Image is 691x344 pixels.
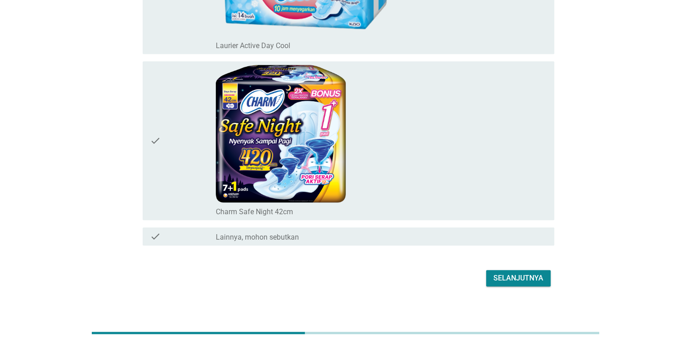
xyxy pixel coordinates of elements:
div: Selanjutnya [493,273,543,284]
button: Selanjutnya [486,270,551,286]
img: 54ec0c02-42e5-4c0f-a308-71bb4f6d0225-2024R2B-Charm-SafeNight-420-Gathers-71P.png [216,65,346,202]
i: check [150,65,161,216]
label: Lainnya, mohon sebutkan [216,233,299,242]
label: Charm Safe Night 42cm [216,207,293,216]
i: check [150,231,161,242]
label: Laurier Active Day Cool [216,41,290,50]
